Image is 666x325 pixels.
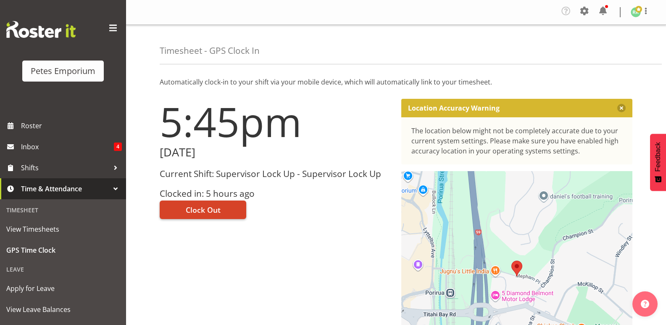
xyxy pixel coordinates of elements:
a: View Leave Balances [2,299,124,320]
span: Inbox [21,140,114,153]
span: Shifts [21,161,109,174]
span: GPS Time Clock [6,244,120,256]
div: The location below might not be completely accurate due to your current system settings. Please m... [411,126,623,156]
h3: Current Shift: Supervisor Lock Up - Supervisor Lock Up [160,169,391,179]
h3: Clocked in: 5 hours ago [160,189,391,198]
h4: Timesheet - GPS Clock In [160,46,260,55]
button: Clock Out [160,201,246,219]
span: Roster [21,119,122,132]
p: Location Accuracy Warning [408,104,500,112]
span: 4 [114,143,122,151]
span: Time & Attendance [21,182,109,195]
span: Clock Out [186,204,221,215]
button: Feedback - Show survey [650,134,666,191]
span: View Leave Balances [6,303,120,316]
span: Feedback [654,142,662,172]
h1: 5:45pm [160,99,391,144]
h2: [DATE] [160,146,391,159]
a: GPS Time Clock [2,240,124,261]
img: Rosterit website logo [6,21,76,38]
a: Apply for Leave [2,278,124,299]
span: View Timesheets [6,223,120,235]
a: View Timesheets [2,219,124,240]
div: Leave [2,261,124,278]
span: Apply for Leave [6,282,120,295]
img: ruth-robertson-taylor722.jpg [631,7,641,17]
button: Close message [617,104,626,112]
div: Timesheet [2,201,124,219]
p: Automatically clock-in to your shift via your mobile device, which will automatically link to you... [160,77,632,87]
img: help-xxl-2.png [641,300,649,308]
div: Petes Emporium [31,65,95,77]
